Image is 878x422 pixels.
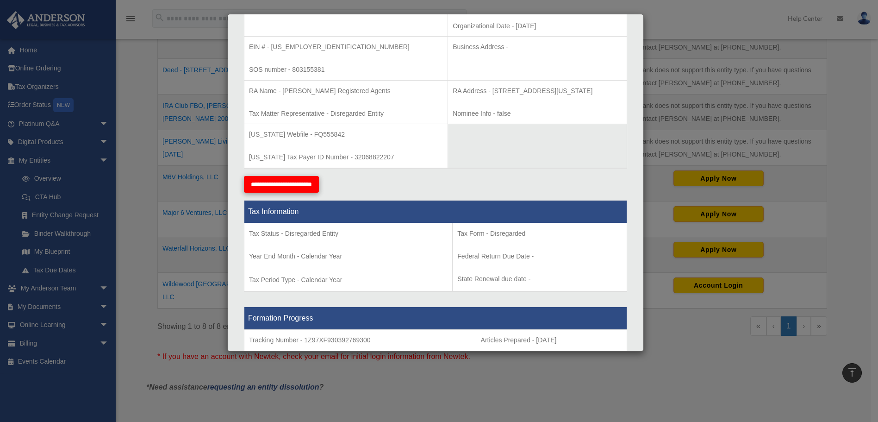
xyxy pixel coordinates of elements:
p: Tax Status - Disregarded Entity [249,228,448,239]
p: SOS number - 803155381 [249,64,443,76]
p: RA Name - [PERSON_NAME] Registered Agents [249,85,443,97]
p: Nominee Info - false [453,108,622,120]
p: Tracking Number - 1Z97XF930392769300 [249,334,471,346]
p: State Renewal due date - [457,273,622,285]
td: Tax Period Type - Calendar Year [244,223,453,291]
th: Formation Progress [244,307,627,329]
p: [US_STATE] Webfile - FQ555842 [249,129,443,140]
p: Articles Prepared - [DATE] [481,334,622,346]
p: Tax Matter Representative - Disregarded Entity [249,108,443,120]
p: [US_STATE] Tax Payer ID Number - 32068822207 [249,151,443,163]
p: Federal Return Due Date - [457,251,622,262]
th: Tax Information [244,200,627,223]
p: Year End Month - Calendar Year [249,251,448,262]
p: Organizational Date - [DATE] [453,20,622,32]
p: Tax Form - Disregarded [457,228,622,239]
p: RA Address - [STREET_ADDRESS][US_STATE] [453,85,622,97]
p: EIN # - [US_EMPLOYER_IDENTIFICATION_NUMBER] [249,41,443,53]
p: Business Address - [453,41,622,53]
